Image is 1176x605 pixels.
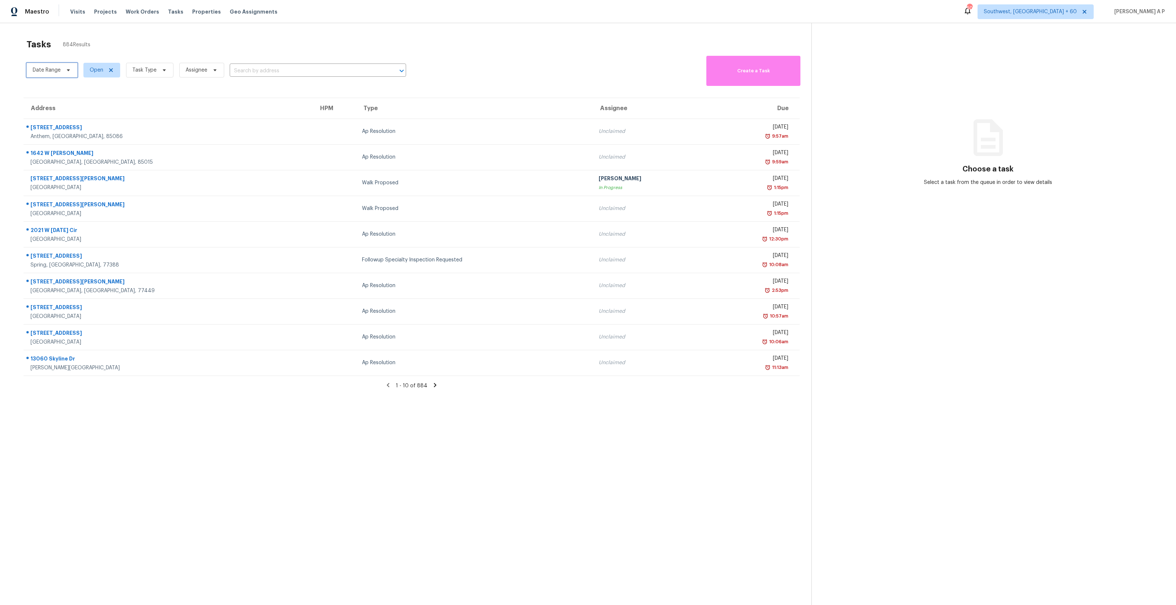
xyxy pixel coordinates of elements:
div: Walk Proposed [362,179,587,186]
div: Unclaimed [599,128,702,135]
div: [DATE] [713,329,788,338]
span: Projects [94,8,117,15]
img: Overdue Alarm Icon [762,338,768,345]
div: Unclaimed [599,359,702,366]
div: 500 [967,4,972,12]
div: [GEOGRAPHIC_DATA], [GEOGRAPHIC_DATA], 77449 [31,287,307,294]
div: [GEOGRAPHIC_DATA] [31,338,307,346]
img: Overdue Alarm Icon [762,261,768,268]
span: Tasks [168,9,183,14]
div: [STREET_ADDRESS][PERSON_NAME] [31,175,307,184]
div: [STREET_ADDRESS] [31,252,307,261]
span: Work Orders [126,8,159,15]
h3: Choose a task [962,166,1014,173]
div: 13060 Skyline Dr [31,355,307,364]
div: [GEOGRAPHIC_DATA] [31,184,307,191]
div: [GEOGRAPHIC_DATA] [31,313,307,320]
div: [DATE] [713,303,788,312]
th: HPM [313,98,356,119]
div: [DATE] [713,200,788,210]
div: Spring, [GEOGRAPHIC_DATA], 77388 [31,261,307,269]
div: Ap Resolution [362,333,587,341]
div: Unclaimed [599,231,702,238]
th: Due [707,98,800,119]
div: Unclaimed [599,308,702,315]
div: [STREET_ADDRESS][PERSON_NAME] [31,201,307,210]
div: [DATE] [713,252,788,261]
span: Properties [192,8,221,15]
div: [STREET_ADDRESS] [31,329,307,338]
div: 2021 W [DATE] Cir [31,227,307,236]
div: Select a task from the queue in order to view details [900,179,1076,186]
div: 1642 W [PERSON_NAME] [31,149,307,159]
span: Date Range [33,66,61,74]
span: Visits [70,8,85,15]
img: Overdue Alarm Icon [767,184,772,191]
th: Address [24,98,313,119]
div: Unclaimed [599,333,702,341]
div: 1:15pm [772,210,788,217]
img: Overdue Alarm Icon [764,287,770,294]
div: Ap Resolution [362,282,587,289]
div: Ap Resolution [362,359,587,366]
span: 1 - 10 of 884 [396,383,427,388]
div: 9:57am [771,133,788,140]
span: 884 Results [63,41,90,48]
div: [DATE] [713,226,788,235]
div: Unclaimed [599,282,702,289]
span: Maestro [25,8,49,15]
div: Unclaimed [599,153,702,161]
span: Geo Assignments [230,8,277,15]
div: 12:30pm [768,235,788,243]
img: Overdue Alarm Icon [763,312,768,320]
div: [DATE] [713,355,788,364]
div: [DATE] [713,149,788,158]
button: Open [397,66,407,76]
span: [PERSON_NAME] A P [1111,8,1165,15]
input: Search by address [230,65,386,77]
div: Ap Resolution [362,308,587,315]
img: Overdue Alarm Icon [765,133,771,140]
span: Task Type [132,66,157,74]
div: Anthem, [GEOGRAPHIC_DATA], 85086 [31,133,307,140]
div: 9:59am [771,158,788,166]
div: Unclaimed [599,256,702,264]
th: Assignee [593,98,707,119]
div: Ap Resolution [362,231,587,238]
div: [DATE] [713,278,788,287]
div: Walk Proposed [362,205,587,212]
div: 1:15pm [772,184,788,191]
span: Assignee [186,66,207,74]
div: [STREET_ADDRESS] [31,304,307,313]
div: In Progress [599,184,702,191]
div: [STREET_ADDRESS] [31,124,307,133]
button: Create a Task [706,56,800,86]
div: Ap Resolution [362,128,587,135]
img: Overdue Alarm Icon [767,210,772,217]
span: Southwest, [GEOGRAPHIC_DATA] + 60 [984,8,1077,15]
div: 10:06am [768,338,788,345]
div: [GEOGRAPHIC_DATA] [31,210,307,217]
img: Overdue Alarm Icon [765,158,771,166]
div: [GEOGRAPHIC_DATA], [GEOGRAPHIC_DATA], 85015 [31,159,307,166]
div: [PERSON_NAME][GEOGRAPHIC_DATA] [31,364,307,372]
div: [PERSON_NAME] [599,175,702,184]
div: [DATE] [713,175,788,184]
div: Unclaimed [599,205,702,212]
div: 11:13am [771,364,788,371]
div: [DATE] [713,123,788,133]
div: [STREET_ADDRESS][PERSON_NAME] [31,278,307,287]
img: Overdue Alarm Icon [762,235,768,243]
div: 10:08am [768,261,788,268]
div: Followup Specialty Inspection Requested [362,256,587,264]
img: Overdue Alarm Icon [765,364,771,371]
div: 10:57am [768,312,788,320]
h2: Tasks [26,41,51,48]
div: Ap Resolution [362,153,587,161]
th: Type [356,98,593,119]
span: Create a Task [710,67,797,75]
div: 2:53pm [770,287,788,294]
div: [GEOGRAPHIC_DATA] [31,236,307,243]
span: Open [90,66,103,74]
